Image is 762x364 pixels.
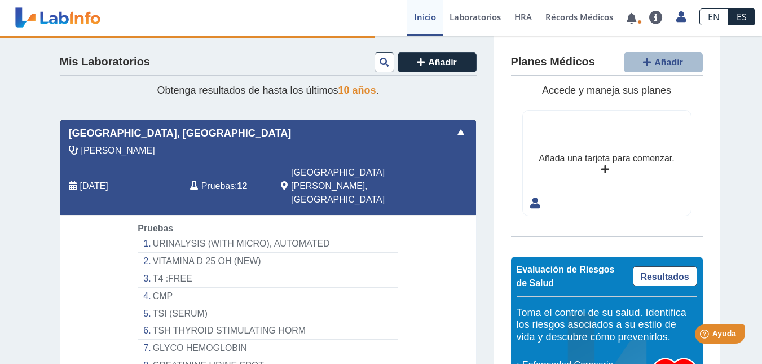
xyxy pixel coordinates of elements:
[633,266,697,286] a: Resultados
[398,52,477,72] button: Añadir
[654,58,683,67] span: Añadir
[624,52,703,72] button: Añadir
[237,181,248,191] b: 12
[514,11,532,23] span: HRA
[138,340,398,357] li: GLYCO HEMOGLOBIN
[662,320,750,352] iframe: Help widget launcher
[138,253,398,270] li: VITAMINA D 25 OH (NEW)
[138,305,398,323] li: TSI (SERUM)
[338,85,376,96] span: 10 años
[542,85,671,96] span: Accede y maneja sus planes
[138,235,398,253] li: URINALYSIS (WITH MICRO), AUTOMATED
[138,223,173,233] span: Pruebas
[81,144,155,157] span: Cruz Dardiz, Nicolas
[80,179,108,193] span: 2025-10-01
[182,166,272,207] div: :
[539,152,674,165] div: Añada una tarjeta para comenzar.
[291,166,416,207] span: San Juan, PR
[69,126,292,141] span: [GEOGRAPHIC_DATA], [GEOGRAPHIC_DATA]
[517,265,615,288] span: Evaluación de Riesgos de Salud
[138,288,398,305] li: CMP
[511,55,595,69] h4: Planes Médicos
[699,8,728,25] a: EN
[428,58,457,67] span: Añadir
[138,270,398,288] li: T4 :FREE
[728,8,755,25] a: ES
[157,85,378,96] span: Obtenga resultados de hasta los últimos .
[201,179,235,193] span: Pruebas
[60,55,150,69] h4: Mis Laboratorios
[517,307,697,344] h5: Toma el control de su salud. Identifica los riesgos asociados a su estilo de vida y descubre cómo...
[138,322,398,340] li: TSH THYROID STIMULATING HORM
